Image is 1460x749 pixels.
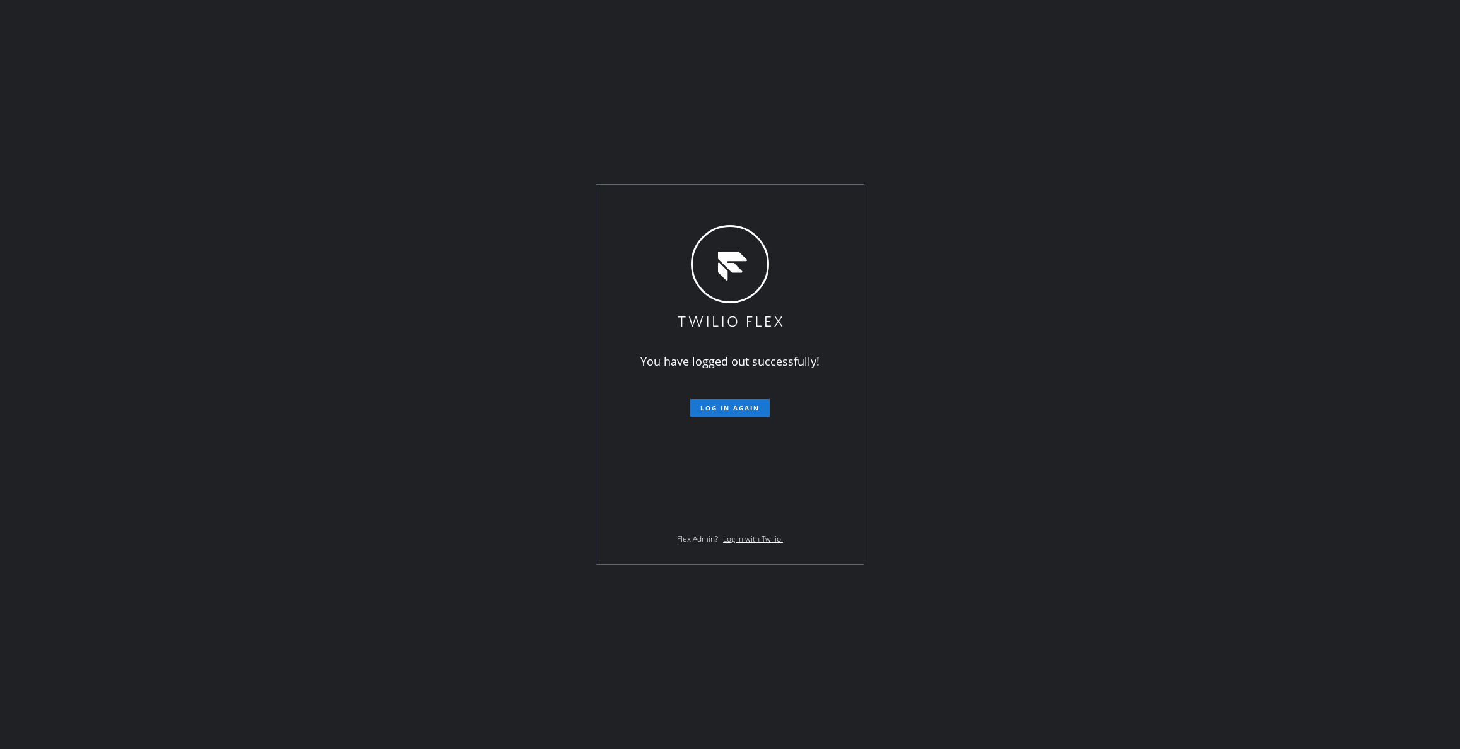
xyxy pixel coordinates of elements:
a: Log in with Twilio. [723,533,783,544]
span: Flex Admin? [677,533,718,544]
span: Log in again [700,404,760,412]
button: Log in again [690,399,770,417]
span: You have logged out successfully! [640,354,820,369]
